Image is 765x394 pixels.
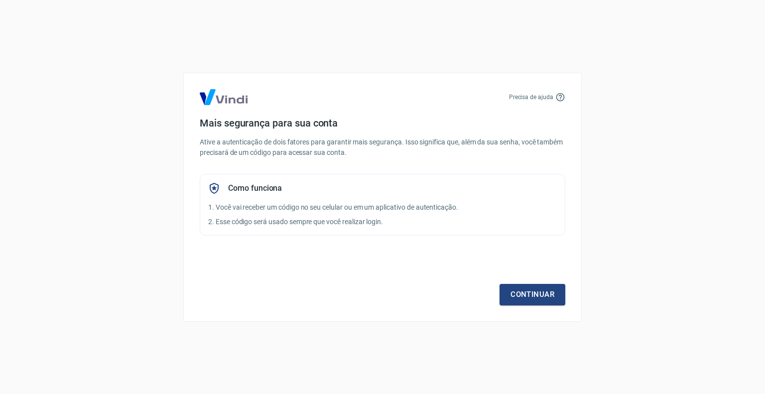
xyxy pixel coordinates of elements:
[200,117,565,129] h4: Mais segurança para sua conta
[500,284,565,305] a: Continuar
[208,202,557,213] p: 1. Você vai receber um código no seu celular ou em um aplicativo de autenticação.
[208,217,557,227] p: 2. Esse código será usado sempre que você realizar login.
[200,137,565,158] p: Ative a autenticação de dois fatores para garantir mais segurança. Isso significa que, além da su...
[200,89,248,105] img: Logo Vind
[509,93,553,102] p: Precisa de ajuda
[228,183,282,193] h5: Como funciona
